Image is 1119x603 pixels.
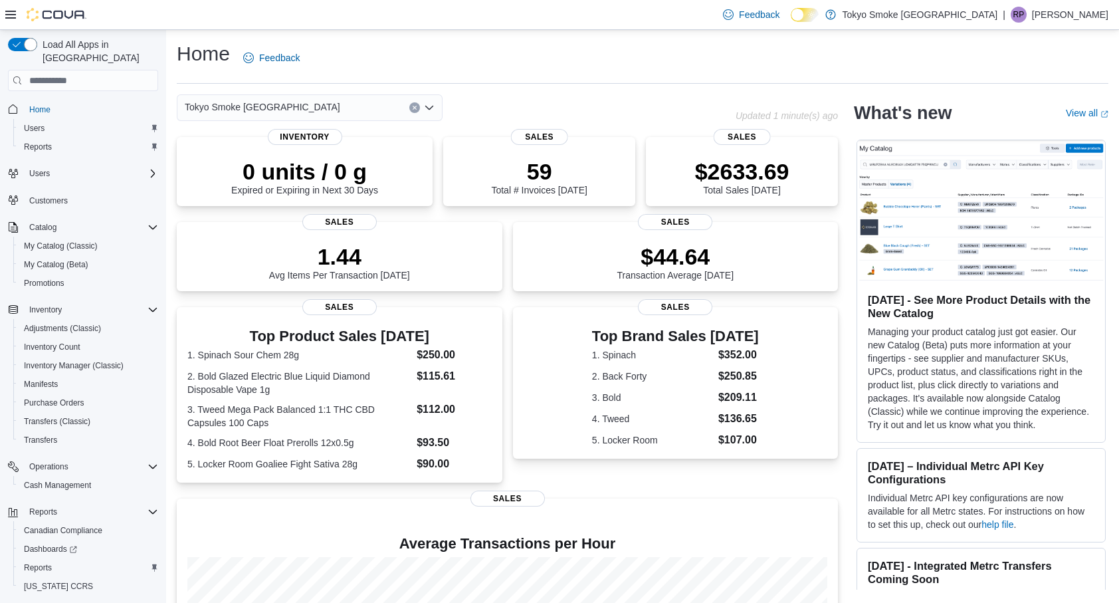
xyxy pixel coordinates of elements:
[981,519,1013,530] a: help file
[19,578,98,594] a: [US_STATE] CCRS
[24,581,93,592] span: [US_STATE] CCRS
[19,358,158,374] span: Inventory Manager (Classic)
[19,541,158,557] span: Dashboards
[269,243,410,281] div: Avg Items Per Transaction [DATE]
[868,325,1094,431] p: Managing your product catalog just got easier. Our new Catalog (Beta) puts more information at yo...
[24,166,158,181] span: Users
[417,402,491,418] dd: $112.00
[24,100,158,117] span: Home
[19,376,63,392] a: Manifests
[19,523,108,539] a: Canadian Compliance
[713,129,771,145] span: Sales
[24,459,74,475] button: Operations
[24,302,158,318] span: Inventory
[19,578,158,594] span: Washington CCRS
[19,320,158,336] span: Adjustments (Classic)
[695,158,789,195] div: Total Sales [DATE]
[24,278,64,289] span: Promotions
[24,259,88,270] span: My Catalog (Beta)
[3,191,163,210] button: Customers
[510,129,568,145] span: Sales
[24,504,158,520] span: Reports
[854,102,952,124] h2: What's new
[24,241,98,251] span: My Catalog (Classic)
[19,139,57,155] a: Reports
[1066,108,1108,118] a: View allExternal link
[718,1,785,28] a: Feedback
[424,102,435,113] button: Open list of options
[259,51,300,64] span: Feedback
[19,139,158,155] span: Reports
[19,477,96,493] a: Cash Management
[13,356,163,375] button: Inventory Manager (Classic)
[29,195,68,206] span: Customers
[592,348,713,362] dt: 1. Spinach
[19,339,86,355] a: Inventory Count
[19,395,90,411] a: Purchase Orders
[13,237,163,255] button: My Catalog (Classic)
[19,414,158,429] span: Transfers (Classic)
[417,368,491,384] dd: $115.61
[592,412,713,425] dt: 4. Tweed
[187,370,411,396] dt: 2. Bold Glazed Electric Blue Liquid Diamond Disposable Vape 1g
[24,544,77,554] span: Dashboards
[843,7,998,23] p: Tokyo Smoke [GEOGRAPHIC_DATA]
[1011,7,1027,23] div: Ruchit Patel
[868,459,1094,486] h3: [DATE] – Individual Metrc API Key Configurations
[187,348,411,362] dt: 1. Spinach Sour Chem 28g
[13,412,163,431] button: Transfers (Classic)
[3,503,163,521] button: Reports
[19,320,106,336] a: Adjustments (Classic)
[24,166,55,181] button: Users
[27,8,86,21] img: Cova
[19,257,94,273] a: My Catalog (Beta)
[417,456,491,472] dd: $90.00
[19,414,96,429] a: Transfers (Classic)
[24,123,45,134] span: Users
[491,158,587,195] div: Total # Invoices [DATE]
[19,238,103,254] a: My Catalog (Classic)
[37,38,158,64] span: Load All Apps in [GEOGRAPHIC_DATA]
[592,370,713,383] dt: 2. Back Forty
[29,168,50,179] span: Users
[19,432,62,448] a: Transfers
[736,110,838,121] p: Updated 1 minute(s) ago
[13,431,163,449] button: Transfers
[29,461,68,472] span: Operations
[24,525,102,536] span: Canadian Compliance
[19,560,158,576] span: Reports
[24,142,52,152] span: Reports
[24,379,58,390] span: Manifests
[470,491,545,507] span: Sales
[187,328,492,344] h3: Top Product Sales [DATE]
[24,459,158,475] span: Operations
[19,275,70,291] a: Promotions
[718,432,759,448] dd: $107.00
[19,358,129,374] a: Inventory Manager (Classic)
[24,102,56,118] a: Home
[29,222,56,233] span: Catalog
[24,192,158,209] span: Customers
[3,457,163,476] button: Operations
[13,521,163,540] button: Canadian Compliance
[187,457,411,471] dt: 5. Locker Room Goaliee Fight Sativa 28g
[24,435,57,445] span: Transfers
[24,323,101,334] span: Adjustments (Classic)
[13,394,163,412] button: Purchase Orders
[3,99,163,118] button: Home
[24,342,80,352] span: Inventory Count
[638,299,712,315] span: Sales
[617,243,734,281] div: Transaction Average [DATE]
[592,433,713,447] dt: 5. Locker Room
[24,480,91,491] span: Cash Management
[238,45,305,71] a: Feedback
[24,562,52,573] span: Reports
[13,540,163,558] a: Dashboards
[695,158,789,185] p: $2633.69
[24,219,62,235] button: Catalog
[13,138,163,156] button: Reports
[718,411,759,427] dd: $136.65
[491,158,587,185] p: 59
[231,158,378,195] div: Expired or Expiring in Next 30 Days
[617,243,734,270] p: $44.64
